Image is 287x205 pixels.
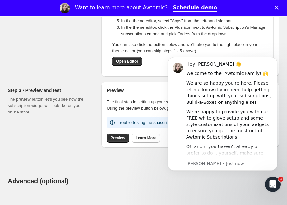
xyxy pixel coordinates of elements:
[278,177,283,182] span: 1
[107,134,129,143] a: Preview
[8,87,91,93] h2: Step 3 • Preview and test
[121,18,272,24] li: In the theme editor, select "Apps" from the left-hand sidebar.
[107,99,274,112] p: The final step in setting up your subscriptions is to preview and test on your online store. Usin...
[107,87,274,93] h2: Preview
[60,3,70,13] img: Profile image for Emily
[110,135,125,141] span: Preview
[112,41,268,54] p: You can also click the button below and we'll take you to the right place in your theme editor (y...
[8,96,91,115] p: The preview button let’s you see how the subscription widget will look like on your online store.
[158,47,287,188] iframe: Intercom notifications message
[75,5,167,11] div: Want to learn more about Awtomic?
[132,134,160,143] a: Learn More
[275,6,281,10] div: Close
[121,24,272,37] li: In the theme editor, click the Plus icon next to Awtomic Subscription's Manage subscriptions embe...
[118,119,223,126] p: Trouble testing the subscription widget?
[265,177,281,192] iframe: Intercom live chat
[116,59,138,64] span: Open Editor
[112,57,142,66] button: Open Editor
[136,135,157,141] span: Learn More
[8,178,68,185] span: Advanced (optional)
[173,5,217,12] a: Schedule demo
